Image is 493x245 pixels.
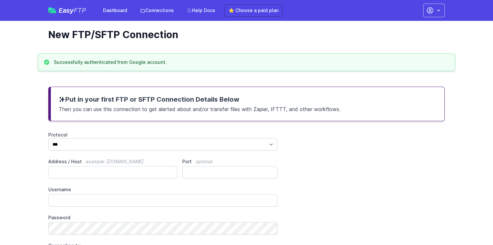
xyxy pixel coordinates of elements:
[48,186,277,193] label: Username
[224,4,283,17] a: ⭐ Choose a paid plan
[59,7,86,14] span: Easy
[48,214,277,221] label: Password
[74,7,86,14] span: FTP
[48,132,277,138] label: Protocol
[59,95,437,104] h3: Put in your first FTP or SFTP Connection Details Below
[86,159,143,164] span: example: [DOMAIN_NAME]
[196,159,213,164] span: optional
[182,158,277,165] label: Port
[183,5,219,16] a: Help Docs
[59,104,437,113] p: Then you can use this connection to get alerted about and/or transfer files with Zapier, IFTTT, a...
[48,7,86,14] a: EasyFTP
[48,158,177,165] label: Address / Host
[54,59,167,65] h3: Successfully authenticated from Google account.
[48,7,56,13] img: easyftp_logo.png
[136,5,178,16] a: Connections
[99,5,131,16] a: Dashboard
[48,29,440,40] h1: New FTP/SFTP Connection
